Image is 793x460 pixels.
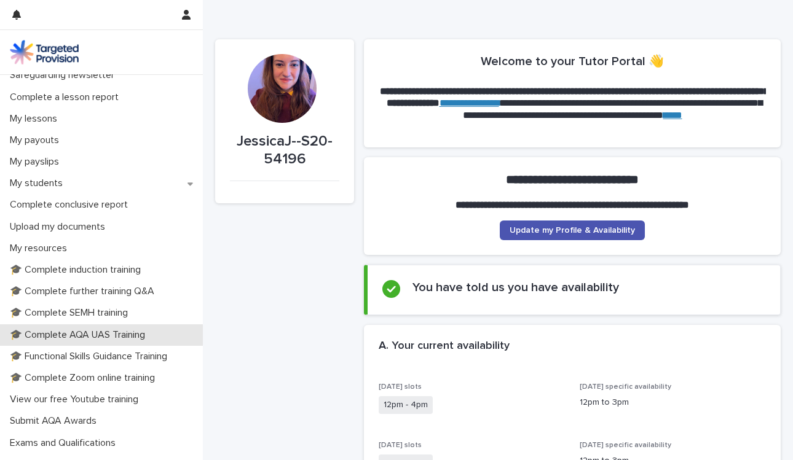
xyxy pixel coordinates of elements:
[481,54,664,69] h2: Welcome to your Tutor Portal 👋
[5,113,67,125] p: My lessons
[5,156,69,168] p: My payslips
[412,280,619,295] h2: You have told us you have availability
[500,220,645,240] a: Update my Profile & Availability
[5,351,177,362] p: 🎓 Functional Skills Guidance Training
[379,383,422,391] span: [DATE] slots
[5,394,148,405] p: View our free Youtube training
[580,442,671,449] span: [DATE] specific availability
[580,383,671,391] span: [DATE] specific availability
[5,243,77,254] p: My resources
[5,69,124,81] p: Safeguarding newsletter
[5,92,128,103] p: Complete a lesson report
[230,133,339,168] p: JessicaJ--S20-54196
[5,372,165,384] p: 🎓 Complete Zoom online training
[580,396,766,409] p: 12pm to 3pm
[510,226,635,235] span: Update my Profile & Availability
[5,286,164,297] p: 🎓 Complete further training Q&A
[379,396,433,414] span: 12pm - 4pm
[10,40,79,64] img: M5nRWzHhSzIhMunXDL62
[5,307,138,319] p: 🎓 Complete SEMH training
[5,177,73,189] p: My students
[379,340,510,353] h2: A. Your current availability
[5,264,151,276] p: 🎓 Complete induction training
[5,437,125,449] p: Exams and Qualifications
[379,442,422,449] span: [DATE] slots
[5,221,115,233] p: Upload my documents
[5,415,106,427] p: Submit AQA Awards
[5,329,155,341] p: 🎓 Complete AQA UAS Training
[5,199,138,211] p: Complete conclusive report
[5,134,69,146] p: My payouts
